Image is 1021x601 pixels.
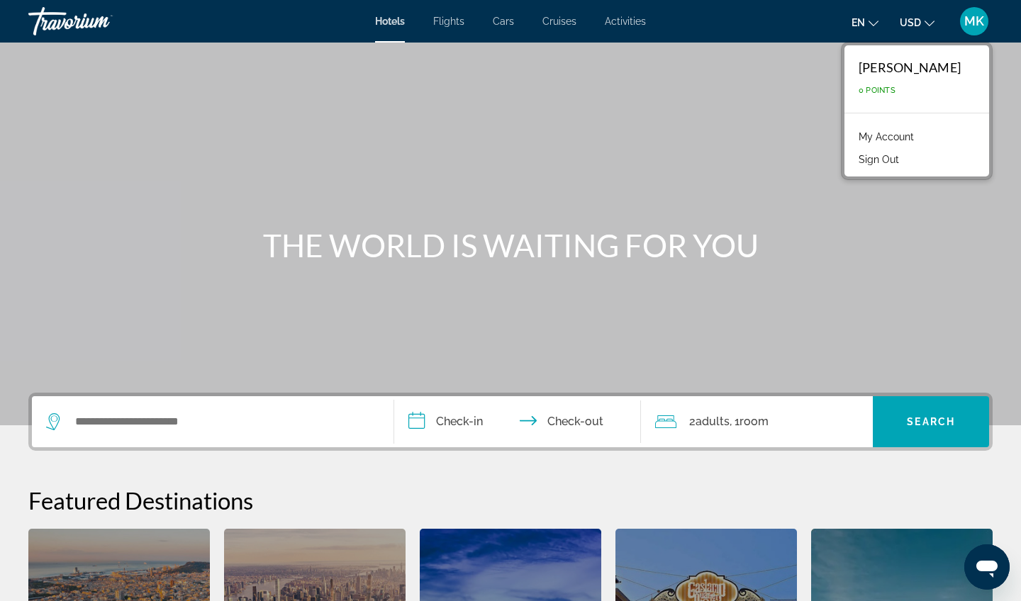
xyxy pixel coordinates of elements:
[956,6,993,36] button: User Menu
[859,86,896,95] span: 0 Points
[900,17,921,28] span: USD
[542,16,576,27] a: Cruises
[964,544,1010,590] iframe: Кнопка запуска окна обмена сообщениями
[852,12,878,33] button: Change language
[696,415,730,428] span: Adults
[852,128,921,146] a: My Account
[493,16,514,27] a: Cars
[964,14,984,28] span: MK
[32,396,989,447] div: Search widget
[641,396,874,447] button: Travelers: 2 adults, 0 children
[907,416,955,427] span: Search
[375,16,405,27] a: Hotels
[852,150,906,169] button: Sign Out
[730,412,769,432] span: , 1
[873,396,989,447] button: Search
[245,227,776,264] h1: THE WORLD IS WAITING FOR YOU
[28,486,993,515] h2: Featured Destinations
[740,415,769,428] span: Room
[28,3,170,40] a: Travorium
[433,16,464,27] a: Flights
[394,396,641,447] button: Check in and out dates
[852,17,865,28] span: en
[689,412,730,432] span: 2
[859,60,961,75] div: [PERSON_NAME]
[900,12,934,33] button: Change currency
[605,16,646,27] a: Activities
